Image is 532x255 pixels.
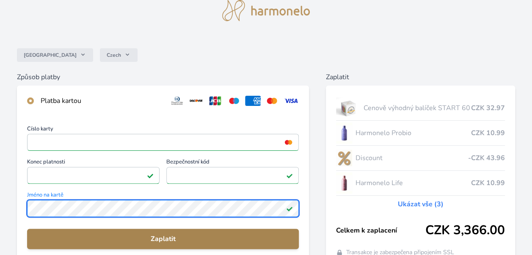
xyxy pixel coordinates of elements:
span: CZK 32.97 [471,103,505,113]
span: Konec platnosti [27,159,160,167]
img: CLEAN_LIFE_se_stinem_x-lo.jpg [336,172,352,194]
span: Discount [356,153,468,163]
button: [GEOGRAPHIC_DATA] [17,48,93,62]
h6: Způsob platby [17,72,309,82]
span: Zaplatit [34,234,292,244]
span: Harmonelo Probio [356,128,471,138]
img: discount-lo.png [336,147,352,169]
div: Platba kartou [41,96,163,106]
h6: Zaplatit [326,72,515,82]
img: Platné pole [286,172,293,179]
img: jcb.svg [207,96,223,106]
span: CZK 10.99 [471,128,505,138]
img: diners.svg [169,96,185,106]
img: amex.svg [245,96,261,106]
img: start.jpg [336,97,360,119]
iframe: Iframe pro číslo karty [31,136,295,148]
span: Celkem k zaplacení [336,225,425,236]
iframe: Iframe pro bezpečnostní kód [170,169,295,181]
img: CLEAN_PROBIO_se_stinem_x-lo.jpg [336,122,352,144]
img: mc.svg [264,96,280,106]
iframe: Iframe pro datum vypršení platnosti [31,169,156,181]
span: CZK 10.99 [471,178,505,188]
span: Harmonelo Life [356,178,471,188]
span: Cenově výhodný balíček START 60 [364,103,471,113]
img: Platné pole [147,172,154,179]
a: Ukázat vše (3) [398,199,444,209]
span: Bezpečnostní kód [166,159,299,167]
img: visa.svg [283,96,299,106]
span: Czech [107,52,121,58]
button: Czech [100,48,138,62]
span: CZK 3,366.00 [425,223,505,238]
button: Zaplatit [27,229,299,249]
img: maestro.svg [226,96,242,106]
img: mc [283,139,294,146]
img: discover.svg [188,96,204,106]
span: -CZK 43.96 [468,153,505,163]
input: Jméno na kartěPlatné pole [27,200,299,217]
img: Platné pole [286,205,293,212]
span: Číslo karty [27,126,299,134]
span: [GEOGRAPHIC_DATA] [24,52,77,58]
span: Jméno na kartě [27,192,299,200]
